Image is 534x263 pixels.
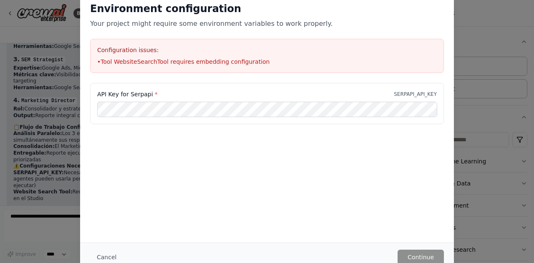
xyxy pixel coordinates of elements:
h2: Environment configuration [90,2,444,15]
p: SERPAPI_API_KEY [394,91,437,98]
li: • Tool WebsiteSearchTool requires embedding configuration [97,58,437,66]
p: Your project might require some environment variables to work properly. [90,19,444,29]
label: API Key for Serpapi [97,90,158,98]
h3: Configuration issues: [97,46,437,54]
